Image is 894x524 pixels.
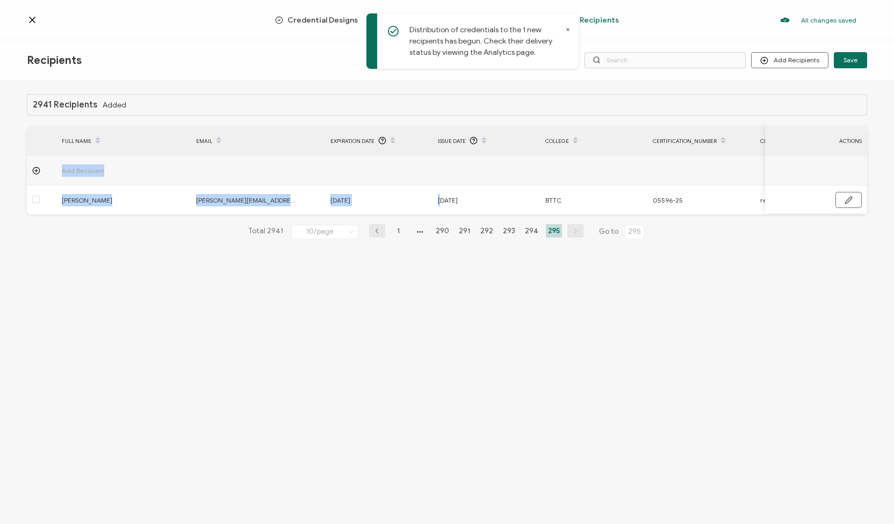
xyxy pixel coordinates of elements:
span: [DATE] [330,194,350,206]
div: FULL NAME [56,132,191,150]
span: Total 2941 [248,224,283,239]
input: Search [585,52,746,68]
div: Certification_Type [755,132,862,150]
span: Add Recipient [62,164,164,177]
p: All changes saved [801,16,856,24]
span: Issue Date [438,135,466,147]
span: [PERSON_NAME][EMAIL_ADDRESS][PERSON_NAME][DOMAIN_NAME] [196,194,298,206]
li: 293 [501,224,517,238]
div: College [540,132,647,150]
div: Breadcrumb [275,15,619,25]
div: ACTIONS [765,135,867,147]
li: 1 [391,224,407,238]
span: Expiration Date [330,135,374,147]
span: Credential Designs [287,16,358,24]
div: Certification_Number [647,132,755,150]
li: 292 [478,224,495,238]
span: Credential Designs [275,15,378,25]
iframe: Chat Widget [840,472,894,524]
h1: 2941 Recipients [33,100,97,110]
span: BTTC [545,194,561,206]
span: Added [103,101,126,109]
span: recert [760,194,779,206]
input: Select [291,225,358,239]
span: 05596-25 [653,194,683,206]
span: Save [843,57,857,63]
span: Recipients [27,54,82,67]
li: 290 [434,224,451,238]
span: Recipients [580,16,619,24]
p: Distribution of credentials to the 1 new recipients has begun. Check their delivery status by vie... [409,24,563,58]
li: 294 [523,224,540,238]
li: 295 [546,224,562,238]
div: EMAIL [191,132,325,150]
span: [PERSON_NAME] [62,194,164,206]
button: Save [834,52,867,68]
span: Go to [599,224,646,239]
span: [DATE] [438,194,458,206]
button: Add Recipients [751,52,828,68]
li: 291 [457,224,473,238]
span: Recipients [567,16,619,24]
